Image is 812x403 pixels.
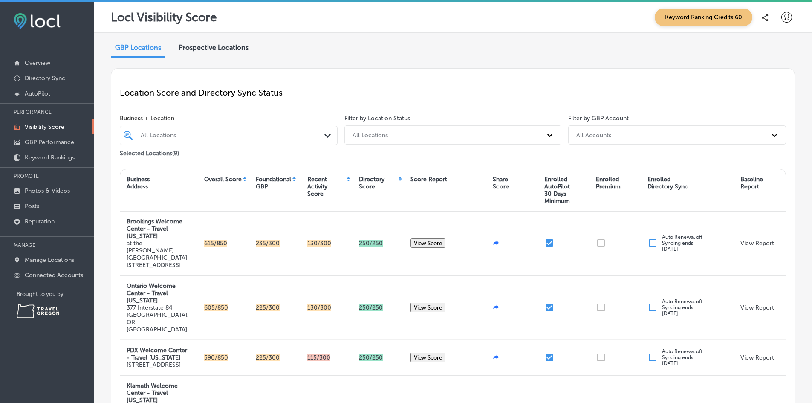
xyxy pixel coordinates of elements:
[410,238,445,248] button: View Score
[410,176,447,183] div: Score Report
[662,234,702,252] p: Auto Renewal off
[493,176,509,190] div: Share Score
[353,131,388,139] div: All Locations
[544,190,570,205] span: 30 Days Minimum
[25,203,39,210] p: Posts
[740,304,774,311] a: View Report
[204,240,227,247] p: 615/850
[662,348,702,366] p: Auto Renewal off
[204,304,228,311] p: 605/850
[662,299,702,316] p: Auto Renewal off
[141,132,325,139] div: All Locations
[256,240,280,247] p: 235/300
[740,240,774,247] a: View Report
[127,361,191,368] p: [STREET_ADDRESS]
[359,176,397,190] div: Directory Score
[17,291,94,297] p: Brought to you by
[568,115,629,122] label: Filter by GBP Account
[25,187,70,194] p: Photos & Videos
[410,353,445,362] button: View Score
[115,43,161,52] span: GBP Locations
[25,90,50,97] p: AutoPilot
[662,354,695,366] span: Syncing ends: [DATE]
[655,9,752,26] span: Keyword Ranking Credits: 60
[307,354,330,361] p: 115/300
[740,354,774,361] a: View Report
[127,347,187,361] strong: PDX Welcome Center - Travel [US_STATE]
[25,218,55,225] p: Reputation
[307,240,331,247] p: 130/300
[120,115,338,122] span: Business + Location
[127,304,191,333] p: 377 Interstate 84 [GEOGRAPHIC_DATA], OR [GEOGRAPHIC_DATA]
[25,256,74,264] p: Manage Locations
[25,139,74,146] p: GBP Performance
[256,354,280,361] p: 225/300
[662,240,695,252] span: Syncing ends: [DATE]
[127,218,182,240] strong: Brookings Welcome Center - Travel [US_STATE]
[307,176,346,197] div: Recent Activity Score
[127,282,176,304] strong: Ontario Welcome Center - Travel [US_STATE]
[544,176,587,205] div: Enrolled AutoPilot
[127,176,150,190] div: Business Address
[120,146,179,157] p: Selected Locations ( 9 )
[740,176,763,190] div: Baseline Report
[17,304,59,318] img: Travel Oregon
[25,75,65,82] p: Directory Sync
[25,123,64,130] p: Visibility Score
[25,59,50,67] p: Overview
[359,240,383,247] p: 250 /250
[127,240,191,269] p: at the [PERSON_NAME][GEOGRAPHIC_DATA] [STREET_ADDRESS]
[410,303,445,312] button: View Score
[662,304,695,316] span: Syncing ends: [DATE]
[344,115,410,122] label: Filter by Location Status
[204,354,228,361] p: 590/850
[25,272,83,279] p: Connected Accounts
[596,176,621,190] div: Enrolled Premium
[359,304,383,311] p: 250 /250
[204,176,242,183] div: Overall Score
[120,87,786,98] p: Location Score and Directory Sync Status
[14,13,61,29] img: fda3e92497d09a02dc62c9cd864e3231.png
[647,176,688,190] div: Enrolled Directory Sync
[576,131,611,139] div: All Accounts
[359,354,383,361] p: 250 /250
[307,304,331,311] p: 130/300
[256,176,291,190] div: Foundational GBP
[179,43,249,52] span: Prospective Locations
[256,304,280,311] p: 225/300
[111,10,217,24] p: Locl Visibility Score
[25,154,75,161] p: Keyword Rankings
